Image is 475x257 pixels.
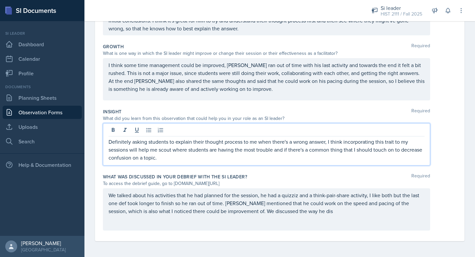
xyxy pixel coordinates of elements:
div: What is one way in which the SI leader might improve or change their session or their effectivene... [103,50,430,57]
span: Required [411,108,430,115]
div: [PERSON_NAME] [21,240,66,246]
p: I think some time management could be improved, [PERSON_NAME] ran out of time with his last activ... [109,61,425,93]
a: Calendar [3,52,82,65]
a: Observation Forms [3,106,82,119]
div: Si leader [3,30,82,36]
div: [GEOGRAPHIC_DATA] [21,246,66,253]
label: Insight [103,108,121,115]
label: Growth [103,43,124,50]
div: HIST 2111 / Fall 2025 [381,11,422,18]
div: To access the debrief guide, go to [DOMAIN_NAME][URL] [103,180,430,187]
p: Definitely asking students to explain their thought process to me when there's a wrong answer, I ... [109,138,425,162]
div: Help & Documentation [3,158,82,171]
div: Si leader [381,4,422,12]
a: Dashboard [3,38,82,51]
a: Search [3,135,82,148]
span: Required [411,43,430,50]
div: Documents [3,84,82,90]
a: Planning Sheets [3,91,82,104]
a: Profile [3,67,82,80]
span: Required [411,173,430,180]
p: We talked about his activities that he had planned for the session, he had a quizziz and a think-... [109,191,425,215]
a: Uploads [3,120,82,133]
label: What was discussed in your debrief with the SI Leader? [103,173,247,180]
div: What did you learn from this observation that could help you in your role as an SI leader? [103,115,430,122]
